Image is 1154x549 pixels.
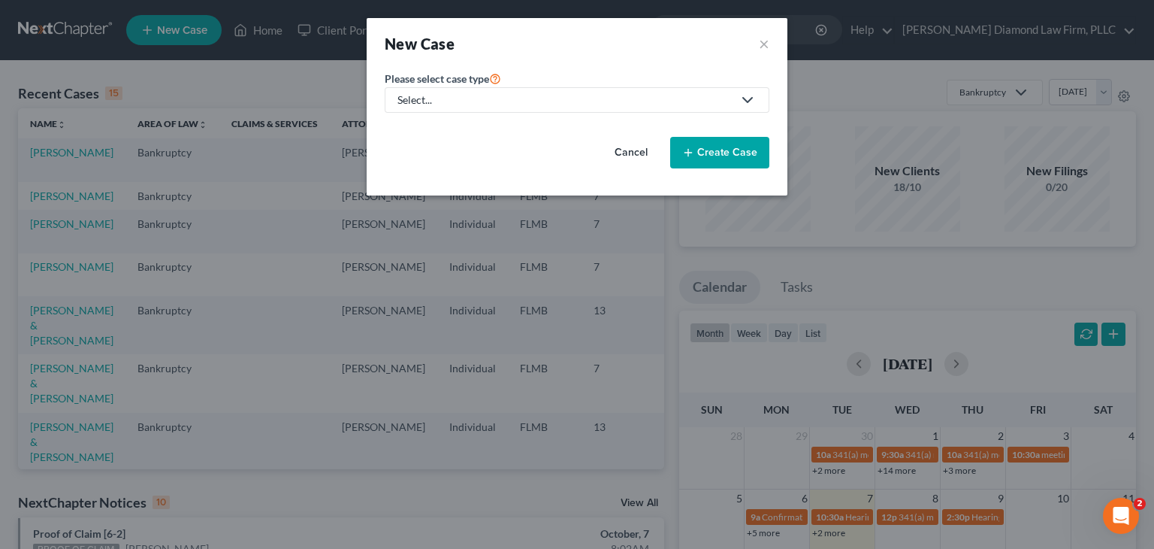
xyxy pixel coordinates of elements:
[598,138,664,168] button: Cancel
[1134,498,1146,510] span: 2
[385,72,489,85] span: Please select case type
[759,33,769,54] button: ×
[1103,498,1139,534] iframe: Intercom live chat
[385,35,455,53] strong: New Case
[397,93,733,108] div: Select...
[670,137,769,168] button: Create Case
